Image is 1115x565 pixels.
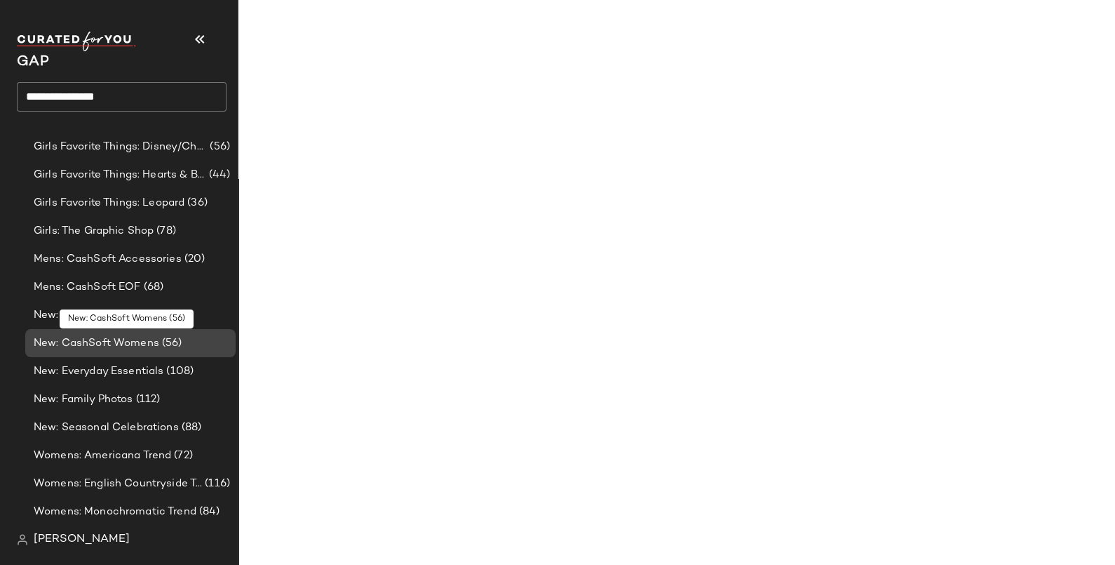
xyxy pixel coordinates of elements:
[34,504,196,520] span: Womens: Monochromatic Trend
[196,504,220,520] span: (84)
[207,139,230,155] span: (56)
[34,531,130,548] span: [PERSON_NAME]
[206,167,230,183] span: (44)
[17,55,49,69] span: Current Company Name
[34,420,179,436] span: New: Seasonal Celebrations
[17,32,136,51] img: cfy_white_logo.C9jOOHJF.svg
[34,251,182,267] span: Mens: CashSoft Accessories
[34,392,133,408] span: New: Family Photos
[34,364,163,380] span: New: Everyday Essentials
[163,364,194,380] span: (108)
[34,335,159,352] span: New: CashSoft Womens
[182,251,205,267] span: (20)
[137,307,159,324] span: (17)
[34,476,202,492] span: Womens: English Countryside Trend
[34,307,137,324] span: New: CashSoft Girls
[154,223,176,239] span: (78)
[34,195,184,211] span: Girls Favorite Things: Leopard
[34,139,207,155] span: Girls Favorite Things: Disney/Characters
[133,392,161,408] span: (112)
[141,279,164,295] span: (68)
[171,448,193,464] span: (72)
[202,476,230,492] span: (116)
[34,279,141,295] span: Mens: CashSoft EOF
[17,534,28,545] img: svg%3e
[159,335,182,352] span: (56)
[34,223,154,239] span: Girls: The Graphic Shop
[34,167,206,183] span: Girls Favorite Things: Hearts & Bows
[179,420,202,436] span: (88)
[184,195,208,211] span: (36)
[34,448,171,464] span: Womens: Americana Trend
